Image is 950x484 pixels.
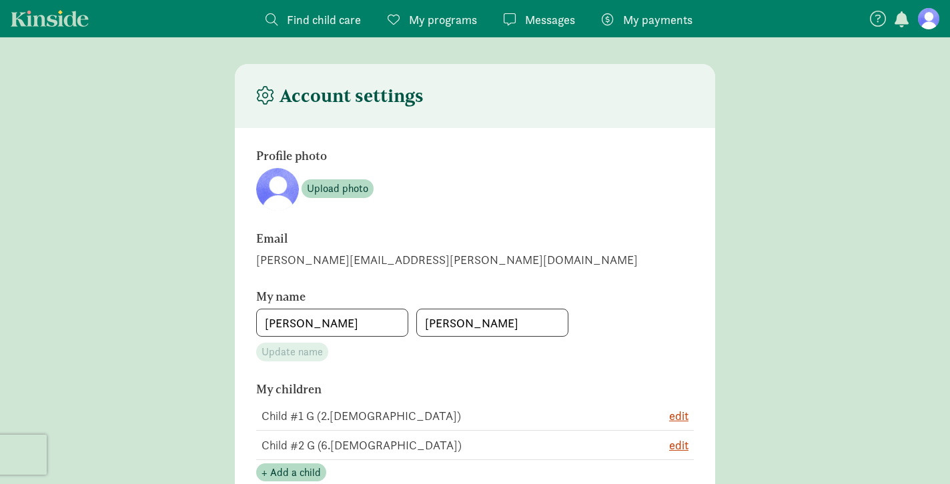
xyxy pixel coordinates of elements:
span: + Add a child [262,465,321,481]
span: Messages [525,11,575,29]
h6: Email [256,232,623,245]
button: edit [669,407,688,425]
span: Upload photo [307,181,368,197]
h6: My children [256,383,623,396]
a: Kinside [11,10,89,27]
td: Child #1 G (2.[DEMOGRAPHIC_DATA]) [256,401,627,431]
h6: Profile photo [256,149,623,163]
input: Last name [417,309,568,336]
div: [PERSON_NAME][EMAIL_ADDRESS][PERSON_NAME][DOMAIN_NAME] [256,251,694,269]
span: Find child care [287,11,361,29]
td: Child #2 G (6.[DEMOGRAPHIC_DATA]) [256,430,627,459]
h4: Account settings [256,85,424,107]
button: Update name [256,343,328,361]
button: + Add a child [256,463,326,482]
button: Upload photo [302,179,374,198]
span: My programs [409,11,477,29]
span: Update name [262,344,323,360]
span: My payments [623,11,692,29]
button: edit [669,436,688,454]
input: First name [257,309,408,336]
h6: My name [256,290,623,303]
